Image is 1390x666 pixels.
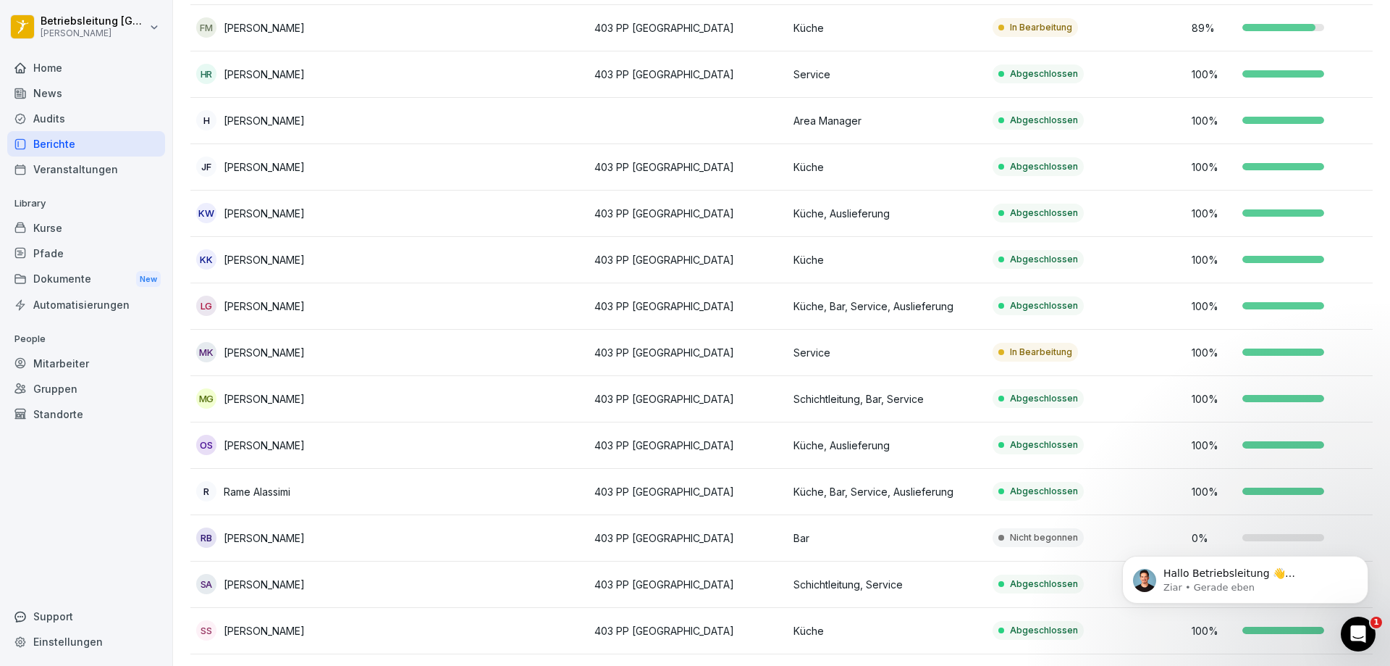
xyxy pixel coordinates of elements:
a: DokumenteNew [7,266,165,293]
p: People [7,328,165,351]
div: Pfade [7,241,165,266]
p: Abgeschlossen [1010,253,1078,266]
p: 403 PP [GEOGRAPHIC_DATA] [594,438,782,453]
button: Nachrichten [145,452,290,510]
p: Küche [793,252,981,267]
p: Abgeschlossen [1010,67,1078,80]
p: 403 PP [GEOGRAPHIC_DATA] [594,623,782,638]
a: Kurse [7,215,165,241]
p: [PERSON_NAME] [224,530,305,546]
div: New [136,271,161,288]
p: 100 % [1192,206,1235,221]
p: In Bearbeitung [1010,21,1072,34]
div: Wir antworten in der Regel in ein paar Minuten [30,247,242,278]
iframe: Intercom live chat [1341,617,1376,652]
p: 100 % [1192,113,1235,128]
div: SS [196,620,216,641]
div: Einstellungen [7,629,165,654]
div: LG [196,296,216,316]
p: 100 % [1192,159,1235,175]
a: Besuchen Sie unsere Webseite [21,304,269,330]
a: Home [7,55,165,80]
p: Abgeschlossen [1010,114,1078,127]
p: [PERSON_NAME] [224,252,305,267]
p: [PERSON_NAME] [224,345,305,360]
p: Abgeschlossen [1010,624,1078,637]
p: 100 % [1192,438,1235,453]
p: Abgeschlossen [1010,485,1078,498]
p: 403 PP [GEOGRAPHIC_DATA] [594,530,782,546]
img: Profile image for Deniz [142,23,171,52]
img: logo [29,30,113,49]
a: Standorte [7,401,165,427]
div: SA [196,574,216,594]
div: Besuchen Sie unsere Webseite [30,309,243,325]
div: KW [196,203,216,223]
p: Schichtleitung, Bar, Service [793,391,981,407]
p: Abgeschlossen [1010,392,1078,405]
span: Home [56,488,88,499]
p: 100 % [1192,252,1235,267]
p: [PERSON_NAME] [224,113,305,128]
p: [PERSON_NAME] [224,206,305,221]
span: Nachrichten [187,488,248,499]
div: R [196,481,216,501]
a: Veranstaltungen [7,157,165,182]
p: Küche [793,623,981,638]
p: Nicht begonnen [1010,531,1078,544]
p: 100 % [1192,345,1235,360]
p: Rame Alassimi [224,484,290,499]
p: [PERSON_NAME] [224,299,305,314]
p: 100 % [1192,623,1235,638]
p: Hi Betriebsleitung 👋 [29,103,261,152]
div: JF [196,157,216,177]
div: MK [196,342,216,362]
div: FM [196,17,216,38]
p: 403 PP [GEOGRAPHIC_DATA] [594,20,782,36]
p: 403 PP [GEOGRAPHIC_DATA] [594,67,782,82]
p: Bar [793,530,981,546]
p: [PERSON_NAME] [224,438,305,453]
p: [PERSON_NAME] [224,391,305,407]
p: Service [793,67,981,82]
p: Küche, Bar, Service, Auslieferung [793,484,981,499]
p: 89 % [1192,20,1235,36]
p: 100 % [1192,299,1235,314]
div: Dokumente [7,266,165,293]
a: News [7,80,165,106]
p: Service [793,345,981,360]
div: Support [7,604,165,629]
iframe: Intercom notifications Nachricht [1100,525,1390,627]
p: 403 PP [GEOGRAPHIC_DATA] [594,299,782,314]
p: [PERSON_NAME] [224,577,305,592]
span: 1 [1370,617,1382,628]
p: Abgeschlossen [1010,299,1078,312]
p: Küche, Bar, Service, Auslieferung [793,299,981,314]
a: Mitarbeiter [7,351,165,376]
p: 403 PP [GEOGRAPHIC_DATA] [594,391,782,407]
div: Schließen [249,23,275,49]
p: 100 % [1192,67,1235,82]
div: Gruppen [7,376,165,401]
p: Abgeschlossen [1010,578,1078,591]
p: 403 PP [GEOGRAPHIC_DATA] [594,577,782,592]
div: HR [196,64,216,84]
div: Automatisierungen [7,292,165,317]
p: Küche, Auslieferung [793,438,981,453]
a: Audits [7,106,165,131]
p: Abgeschlossen [1010,207,1078,220]
div: MG [196,388,216,409]
p: Betriebsleitung [GEOGRAPHIC_DATA] [41,15,146,28]
p: [PERSON_NAME] [224,20,305,36]
p: 100 % [1192,391,1235,407]
div: H [196,110,216,130]
p: [PERSON_NAME] [41,28,146,38]
p: Schichtleitung, Service [793,577,981,592]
